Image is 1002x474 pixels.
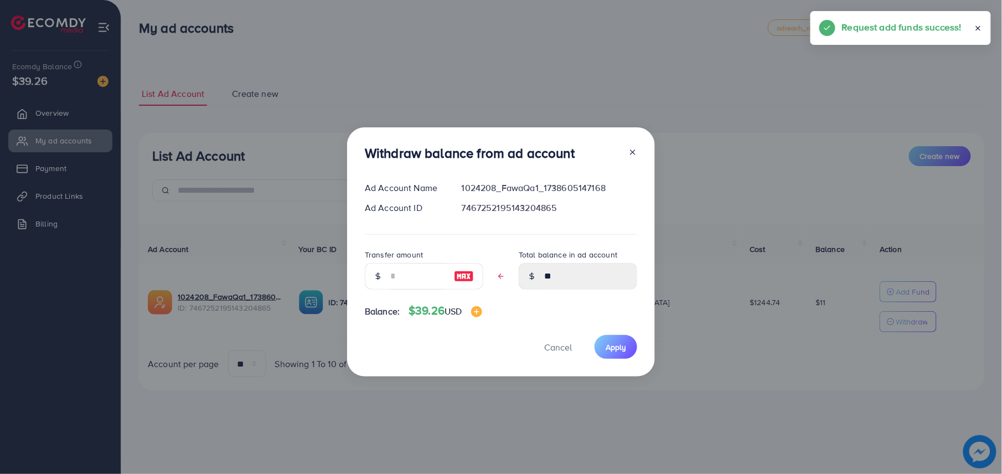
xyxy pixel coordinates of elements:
button: Cancel [530,335,586,359]
label: Total balance in ad account [519,249,617,260]
div: 1024208_FawaQa1_1738605147168 [453,182,646,194]
h5: Request add funds success! [842,20,962,34]
label: Transfer amount [365,249,423,260]
img: image [471,306,482,317]
button: Apply [595,335,637,359]
div: Ad Account Name [356,182,453,194]
span: USD [445,305,462,317]
span: Apply [606,342,626,353]
span: Balance: [365,305,400,318]
div: 7467252195143204865 [453,202,646,214]
img: image [454,270,474,283]
h4: $39.26 [409,304,482,318]
span: Cancel [544,341,572,353]
h3: Withdraw balance from ad account [365,145,575,161]
div: Ad Account ID [356,202,453,214]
